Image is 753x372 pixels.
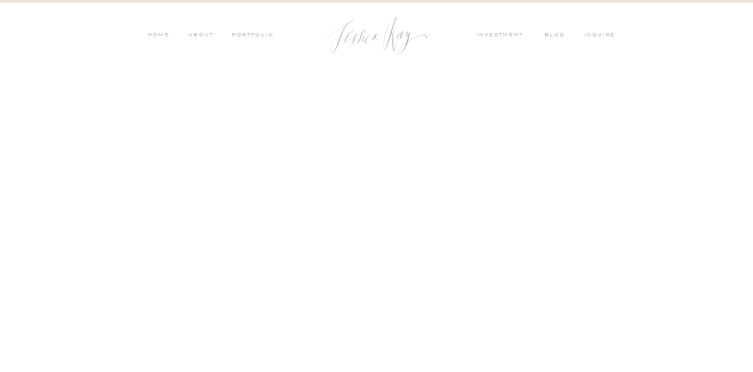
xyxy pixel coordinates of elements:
[584,31,620,41] a: inquire
[147,31,170,41] a: HOME
[186,31,213,41] a: ABOUT
[477,31,528,41] a: investment
[544,31,572,41] a: blog
[230,31,274,41] a: PORTFOLIO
